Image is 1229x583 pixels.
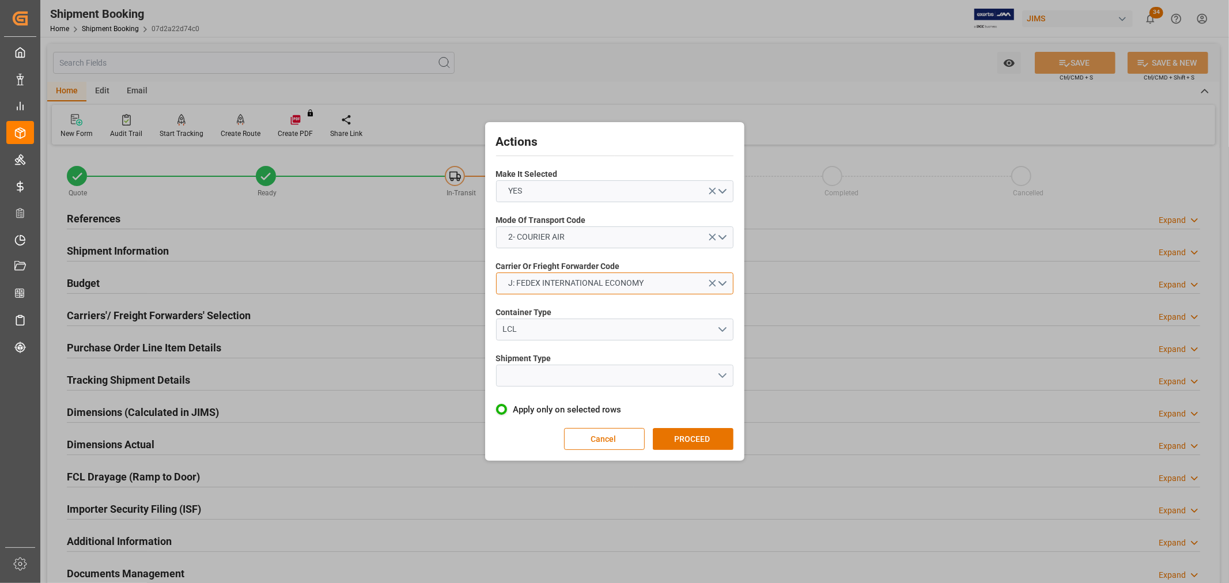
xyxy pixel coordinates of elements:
[496,168,558,180] span: Make It Selected
[502,231,570,243] span: 2- COURIER AIR
[564,428,645,450] button: Cancel
[502,277,649,289] span: J: FEDEX INTERNATIONAL ECONOMY
[496,260,620,272] span: Carrier Or Frieght Forwarder Code
[502,185,528,197] span: YES
[496,353,551,365] span: Shipment Type
[496,319,733,340] button: open menu
[496,214,586,226] span: Mode Of Transport Code
[496,365,733,387] button: open menu
[653,428,733,450] button: PROCEED
[496,226,733,248] button: open menu
[496,306,552,319] span: Container Type
[496,403,733,417] label: Apply only on selected rows
[496,272,733,294] button: open menu
[496,133,733,152] h2: Actions
[496,180,733,202] button: open menu
[502,323,717,335] div: LCL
